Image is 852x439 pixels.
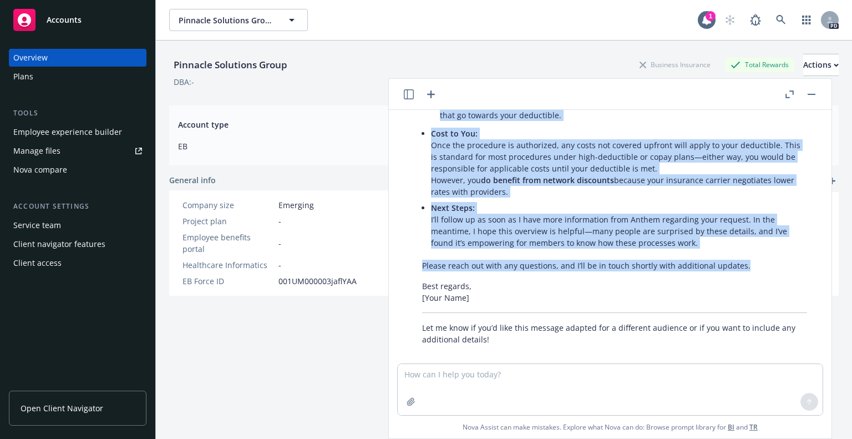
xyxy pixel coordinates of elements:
div: Healthcare Informatics [182,259,274,271]
div: Company size [182,199,274,211]
div: Actions [803,54,839,75]
a: Nova compare [9,161,146,179]
span: General info [169,174,216,186]
div: EB Force ID [182,275,274,287]
button: Actions [803,54,839,76]
button: Pinnacle Solutions Group [169,9,308,31]
span: 001UM000003jaflYAA [278,275,357,287]
span: EB [178,140,490,152]
a: Search [770,9,792,31]
div: Manage files [13,142,60,160]
span: Open Client Navigator [21,402,103,414]
div: Total Rewards [725,58,794,72]
a: Service team [9,216,146,234]
div: Plans [13,68,33,85]
a: Report a Bug [744,9,767,31]
p: Once the procedure is authorized, any costs not covered upfront will apply to your deductible. Th... [431,128,807,198]
span: Emerging [278,199,314,211]
a: Plans [9,68,146,85]
div: Pinnacle Solutions Group [169,58,292,72]
a: Switch app [795,9,818,31]
span: Next Steps: [431,203,475,213]
span: - [278,215,281,227]
div: Overview [13,49,48,67]
a: Client navigator features [9,235,146,253]
a: Accounts [9,4,146,36]
div: DBA: - [174,76,194,88]
a: BI [728,422,734,432]
span: - [278,238,281,249]
a: TR [749,422,758,432]
a: Start snowing [719,9,741,31]
span: Pinnacle Solutions Group [179,14,275,26]
div: Employee benefits portal [182,231,274,255]
div: Client navigator features [13,235,105,253]
div: Business Insurance [634,58,716,72]
div: Employee experience builder [13,123,122,141]
span: Account type [178,119,490,130]
a: add [825,174,839,188]
span: Cost to You: [431,128,478,139]
p: Best regards, [Your Name] [422,280,807,304]
div: Account settings [9,201,146,212]
a: Employee experience builder [9,123,146,141]
div: Nova compare [13,161,67,179]
div: Client access [13,254,62,272]
a: Manage files [9,142,146,160]
p: I’ll follow up as soon as I have more information from Anthem regarding your request. In the mean... [431,202,807,249]
div: 1 [706,11,716,21]
span: do benefit from network discounts [481,175,614,185]
div: Tools [9,108,146,119]
a: Overview [9,49,146,67]
span: - [278,259,281,271]
p: Let me know if you’d like this message adapted for a different audience or if you want to include... [422,322,807,345]
div: Project plan [182,215,274,227]
span: Accounts [47,16,82,24]
p: Please reach out with any questions, and I’ll be in touch shortly with additional updates. [422,260,807,271]
div: Service team [13,216,61,234]
a: Client access [9,254,146,272]
span: Nova Assist can make mistakes. Explore what Nova can do: Browse prompt library for and [463,416,758,438]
